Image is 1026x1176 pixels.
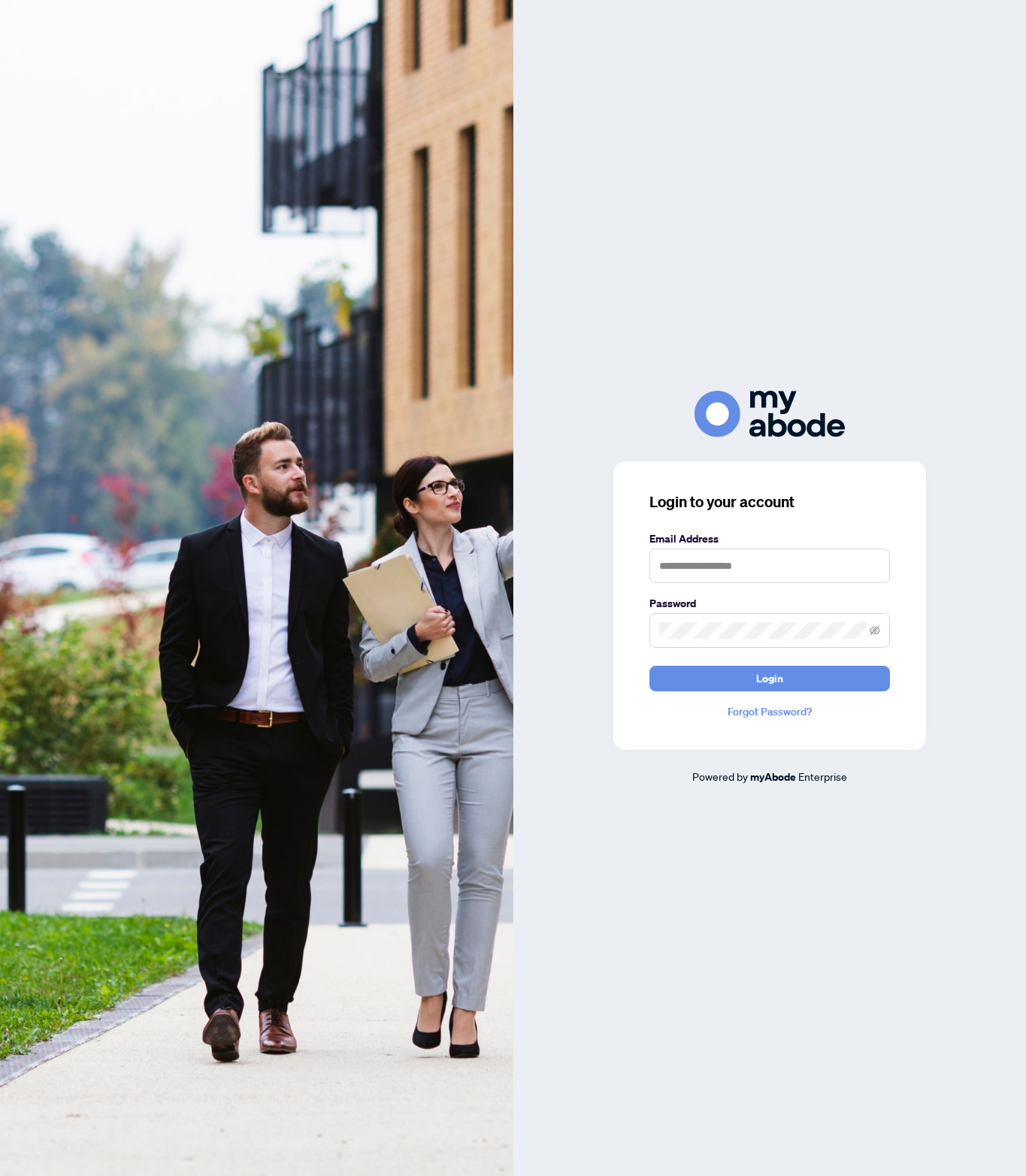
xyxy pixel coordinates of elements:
h3: Login to your account [649,491,890,512]
a: Forgot Password? [649,703,890,720]
a: myAbode [750,769,796,785]
button: Login [649,666,890,691]
span: Powered by [692,769,748,783]
img: ma-logo [695,391,845,437]
label: Password [649,595,890,612]
span: Login [756,667,783,691]
span: eye-invisible [870,625,880,636]
label: Email Address [649,531,890,547]
span: Enterprise [798,769,847,783]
